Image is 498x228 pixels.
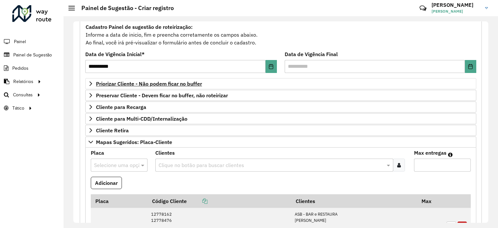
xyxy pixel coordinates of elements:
[85,102,476,113] a: Cliente para Recarga
[414,149,446,157] label: Max entregas
[416,1,430,15] a: Contato Rápido
[148,194,291,208] th: Código Cliente
[432,8,480,14] span: [PERSON_NAME]
[91,177,122,189] button: Adicionar
[85,23,476,47] div: Informe a data de inicio, fim e preencha corretamente os campos abaixo. Ao final, você irá pré-vi...
[85,50,145,58] label: Data de Vigência Inicial
[91,149,104,157] label: Placa
[285,50,338,58] label: Data de Vigência Final
[96,93,228,98] span: Preservar Cliente - Devem ficar no buffer, não roteirizar
[266,60,277,73] button: Choose Date
[85,90,476,101] a: Preservar Cliente - Devem ficar no buffer, não roteirizar
[187,198,207,204] a: Copiar
[13,78,33,85] span: Relatórios
[96,116,187,121] span: Cliente para Multi-CDD/Internalização
[85,113,476,124] a: Cliente para Multi-CDD/Internalização
[75,5,174,12] h2: Painel de Sugestão - Criar registro
[86,24,193,30] strong: Cadastro Painel de sugestão de roteirização:
[12,105,24,112] span: Tático
[13,91,33,98] span: Consultas
[12,65,29,72] span: Pedidos
[448,152,453,157] em: Máximo de clientes que serão colocados na mesma rota com os clientes informados
[85,125,476,136] a: Cliente Retira
[96,139,172,145] span: Mapas Sugeridos: Placa-Cliente
[417,194,443,208] th: Max
[13,52,52,58] span: Painel de Sugestão
[291,194,417,208] th: Clientes
[91,194,148,208] th: Placa
[85,78,476,89] a: Priorizar Cliente - Não podem ficar no buffer
[96,128,129,133] span: Cliente Retira
[432,2,480,8] h3: [PERSON_NAME]
[14,38,26,45] span: Painel
[85,137,476,148] a: Mapas Sugeridos: Placa-Cliente
[465,60,476,73] button: Choose Date
[96,81,202,86] span: Priorizar Cliente - Não podem ficar no buffer
[155,149,175,157] label: Clientes
[96,104,146,110] span: Cliente para Recarga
